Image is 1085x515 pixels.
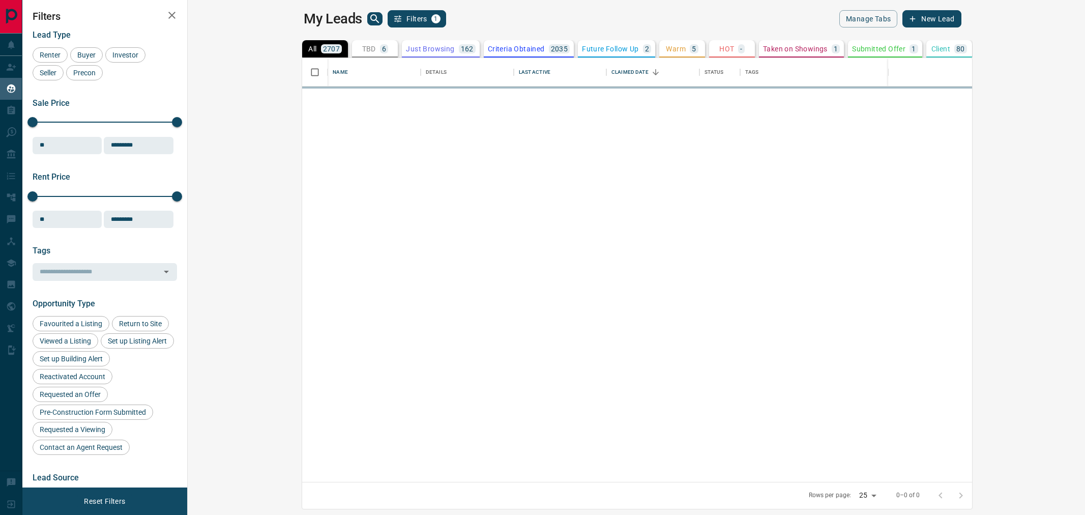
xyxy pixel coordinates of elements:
div: Favourited a Listing [33,316,109,331]
div: 25 [855,488,879,503]
div: Set up Building Alert [33,351,110,366]
span: Investor [109,51,142,59]
div: Return to Site [112,316,169,331]
div: Claimed Date [606,58,699,87]
div: Investor [105,47,145,63]
span: Renter [36,51,64,59]
span: Pre-Construction Form Submitted [36,408,150,416]
span: Return to Site [115,320,165,328]
button: Open [159,265,173,279]
span: Precon [70,69,99,77]
button: Filters1 [388,10,446,27]
span: Tags [33,246,50,255]
p: 80 [956,45,965,52]
div: Status [699,58,740,87]
p: Rows per page: [809,491,852,500]
p: - [740,45,742,52]
span: Requested a Viewing [36,425,109,434]
div: Precon [66,65,103,80]
div: Contact an Agent Request [33,440,130,455]
span: Buyer [74,51,99,59]
span: 1 [432,15,439,22]
span: Favourited a Listing [36,320,106,328]
p: 2707 [323,45,340,52]
p: 1 [912,45,916,52]
p: Warm [666,45,686,52]
div: Tags [745,58,759,87]
p: Criteria Obtained [488,45,545,52]
p: Client [931,45,950,52]
span: Set up Listing Alert [104,337,170,345]
p: 0–0 of 0 [896,491,920,500]
p: Submitted Offer [852,45,905,52]
div: Set up Listing Alert [101,333,174,349]
div: Seller [33,65,64,80]
div: Renter [33,47,68,63]
p: Just Browsing [406,45,454,52]
span: Opportunity Type [33,299,95,308]
button: Reset Filters [77,493,132,510]
div: Claimed Date [611,58,649,87]
div: Status [705,58,724,87]
p: 2035 [551,45,568,52]
div: Reactivated Account [33,369,112,384]
p: 5 [692,45,696,52]
h1: My Leads [304,11,362,27]
p: 2 [645,45,649,52]
div: Details [421,58,514,87]
div: Viewed a Listing [33,333,98,349]
p: 162 [461,45,474,52]
p: Taken on Showings [763,45,828,52]
div: Requested a Viewing [33,422,112,437]
span: Sale Price [33,98,70,108]
p: Future Follow Up [582,45,638,52]
p: HOT [719,45,734,52]
span: Seller [36,69,60,77]
h2: Filters [33,10,177,22]
div: Requested an Offer [33,387,108,402]
p: All [308,45,316,52]
button: Manage Tabs [839,10,897,27]
span: Lead Type [33,30,71,40]
span: Reactivated Account [36,373,109,381]
p: TBD [362,45,376,52]
div: Name [328,58,421,87]
span: Lead Source [33,473,79,482]
p: 1 [834,45,838,52]
p: 6 [382,45,386,52]
div: Name [333,58,348,87]
div: Buyer [70,47,103,63]
span: Requested an Offer [36,390,104,398]
div: Details [426,58,447,87]
div: Last Active [514,58,607,87]
div: Pre-Construction Form Submitted [33,405,153,420]
span: Viewed a Listing [36,337,95,345]
button: New Lead [902,10,961,27]
span: Set up Building Alert [36,355,106,363]
span: Contact an Agent Request [36,443,126,451]
button: Sort [649,65,663,79]
button: search button [367,12,383,25]
span: Rent Price [33,172,70,182]
div: Last Active [519,58,550,87]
